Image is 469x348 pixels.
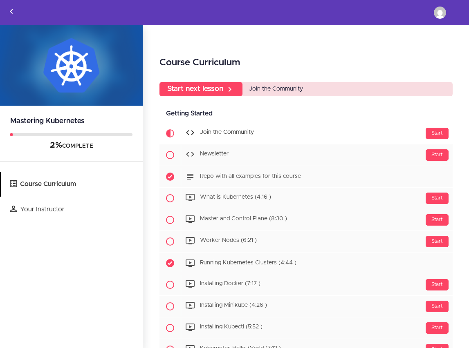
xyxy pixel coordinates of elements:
[200,281,260,287] span: Installing Docker (7:17 )
[426,214,449,226] div: Start
[159,82,242,96] a: Start next lesson
[200,303,267,308] span: Installing Minikube (4:26 )
[159,123,181,144] span: Current item
[200,238,257,244] span: Worker Nodes (6:21 )
[50,141,62,149] span: 2%
[200,216,287,222] span: Master and Control Plane (8:30 )
[159,296,453,317] a: Start Installing Minikube (4:26 )
[159,253,453,274] a: Completed item Running Kubernetes Clusters (4:44 )
[159,253,181,274] span: Completed item
[426,322,449,334] div: Start
[426,301,449,312] div: Start
[159,166,181,187] span: Completed item
[159,104,453,123] div: Getting Started
[434,7,446,19] img: bittukp2000@gmail.com
[426,236,449,247] div: Start
[200,174,301,180] span: Repo with all examples for this course
[1,197,143,222] a: Your Instructor
[200,130,254,135] span: Join the Community
[159,274,453,295] a: Start Installing Docker (7:17 )
[159,144,453,166] a: Start Newsletter
[426,128,449,139] div: Start
[426,193,449,204] div: Start
[200,324,263,330] span: Installing Kubectl (5:52 )
[159,166,453,187] a: Completed item Repo with all examples for this course
[200,195,271,200] span: What is Kubernetes (4:16 )
[159,188,453,209] a: Start What is Kubernetes (4:16 )
[7,7,16,16] svg: Back to courses
[0,0,22,25] a: Back to courses
[200,260,296,266] span: Running Kubernetes Clusters (4:44 )
[10,140,132,151] div: COMPLETE
[200,151,229,157] span: Newsletter
[159,209,453,231] a: Start Master and Control Plane (8:30 )
[426,279,449,290] div: Start
[159,231,453,252] a: Start Worker Nodes (6:21 )
[426,149,449,161] div: Start
[159,56,453,70] h2: Course Curriculum
[159,317,453,339] a: Start Installing Kubectl (5:52 )
[249,86,303,92] span: Join the Community
[159,123,453,144] a: Current item Start Join the Community
[1,172,143,197] a: Course Curriculum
